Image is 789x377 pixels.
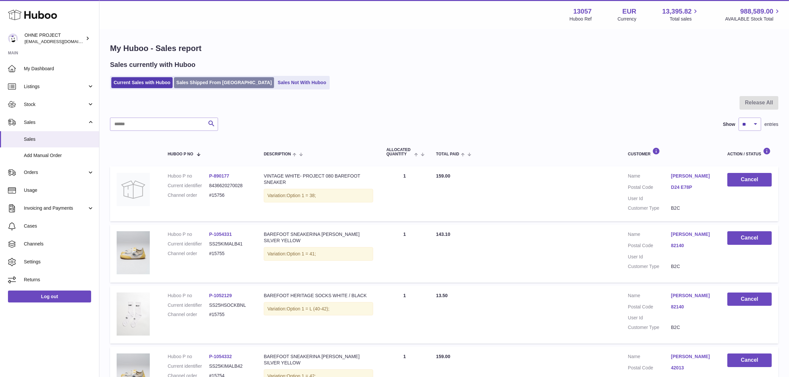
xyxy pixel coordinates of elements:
[111,77,173,88] a: Current Sales with Huboo
[725,16,781,22] span: AVAILABLE Stock Total
[671,231,714,238] a: [PERSON_NAME]
[628,293,671,300] dt: Name
[386,148,413,156] span: ALLOCATED Quantity
[24,205,87,211] span: Invoicing and Payments
[24,169,87,176] span: Orders
[168,250,209,257] dt: Channel order
[24,66,94,72] span: My Dashboard
[168,241,209,247] dt: Current identifier
[727,147,772,156] div: Action / Status
[209,250,251,257] dd: #15755
[671,353,714,360] a: [PERSON_NAME]
[24,223,94,229] span: Cases
[628,184,671,192] dt: Postal Code
[168,311,209,318] dt: Channel order
[740,7,773,16] span: 988,589.00
[168,293,209,299] dt: Huboo P no
[436,354,450,359] span: 159.00
[671,184,714,190] a: D24 E78P
[570,16,592,22] div: Huboo Ref
[8,33,18,43] img: internalAdmin-13057@internal.huboo.com
[764,121,778,128] span: entries
[380,286,429,344] td: 1
[168,173,209,179] dt: Huboo P no
[287,306,329,311] span: Option 1 = L (40-42);
[264,293,373,299] div: BAREFOOT HERITAGE SOCKS WHITE / BLACK
[628,242,671,250] dt: Postal Code
[628,324,671,331] dt: Customer Type
[671,293,714,299] a: [PERSON_NAME]
[628,147,714,156] div: Customer
[24,136,94,142] span: Sales
[287,251,316,256] span: Option 1 = 41;
[573,7,592,16] strong: 13057
[725,7,781,22] a: 988,589.00 AVAILABLE Stock Total
[671,173,714,179] a: [PERSON_NAME]
[209,293,232,298] a: P-1052129
[25,39,97,44] span: [EMAIL_ADDRESS][DOMAIN_NAME]
[264,353,373,366] div: BAREFOOT SNEAKERINA [PERSON_NAME] SILVER YELLOW
[628,365,671,373] dt: Postal Code
[24,241,94,247] span: Channels
[24,101,87,108] span: Stock
[168,183,209,189] dt: Current identifier
[264,231,373,244] div: BAREFOOT SNEAKERINA [PERSON_NAME] SILVER YELLOW
[670,16,699,22] span: Total sales
[671,324,714,331] dd: B2C
[628,231,671,239] dt: Name
[168,302,209,308] dt: Current identifier
[662,7,699,22] a: 13,395.82 Total sales
[8,291,91,302] a: Log out
[209,302,251,308] dd: SS25HSOCKBNL
[209,183,251,189] dd: 8436620270028
[628,353,671,361] dt: Name
[168,363,209,369] dt: Current identifier
[436,293,448,298] span: 13.50
[628,195,671,202] dt: User Id
[628,173,671,181] dt: Name
[264,302,373,316] div: Variation:
[287,193,316,198] span: Option 1 = 38;
[671,205,714,211] dd: B2C
[264,189,373,202] div: Variation:
[209,192,251,198] dd: #15756
[380,225,429,283] td: 1
[727,173,772,187] button: Cancel
[264,152,291,156] span: Description
[110,60,196,69] h2: Sales currently with Huboo
[380,166,429,221] td: 1
[117,231,150,274] img: LIBERTAS_SMALL_1fc4f940-5a87-446c-95f5-7044ca72b254.jpg
[24,152,94,159] span: Add Manual Order
[117,293,150,336] img: whitesockssmall.jpg
[628,205,671,211] dt: Customer Type
[628,315,671,321] dt: User Id
[209,232,232,237] a: P-1054331
[671,304,714,310] a: 82140
[671,365,714,371] a: 42013
[662,7,692,16] span: 13,395.82
[628,263,671,270] dt: Customer Type
[168,231,209,238] dt: Huboo P no
[174,77,274,88] a: Sales Shipped From [GEOGRAPHIC_DATA]
[264,173,373,186] div: VINTAGE WHITE- PROJECT 080 BAREFOOT SNEAKER
[209,241,251,247] dd: SS25KIMALB41
[628,254,671,260] dt: User Id
[628,304,671,312] dt: Postal Code
[168,192,209,198] dt: Channel order
[727,293,772,306] button: Cancel
[209,363,251,369] dd: SS25KIMALB42
[168,152,193,156] span: Huboo P no
[110,43,778,54] h1: My Huboo - Sales report
[24,187,94,193] span: Usage
[436,173,450,179] span: 159.00
[618,16,637,22] div: Currency
[24,119,87,126] span: Sales
[264,247,373,261] div: Variation:
[24,259,94,265] span: Settings
[671,263,714,270] dd: B2C
[24,277,94,283] span: Returns
[723,121,735,128] label: Show
[727,353,772,367] button: Cancel
[24,83,87,90] span: Listings
[25,32,84,45] div: OHNE PROJECT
